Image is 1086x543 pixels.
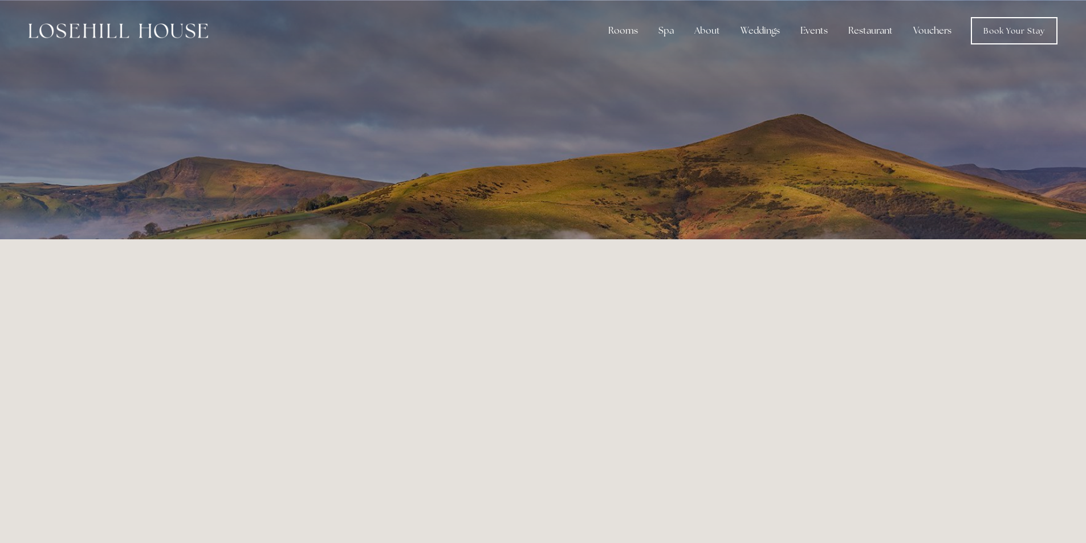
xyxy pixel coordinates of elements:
[685,19,729,42] div: About
[599,19,647,42] div: Rooms
[839,19,902,42] div: Restaurant
[971,17,1057,44] a: Book Your Stay
[731,19,789,42] div: Weddings
[29,23,208,38] img: Losehill House
[649,19,683,42] div: Spa
[904,19,961,42] a: Vouchers
[791,19,837,42] div: Events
